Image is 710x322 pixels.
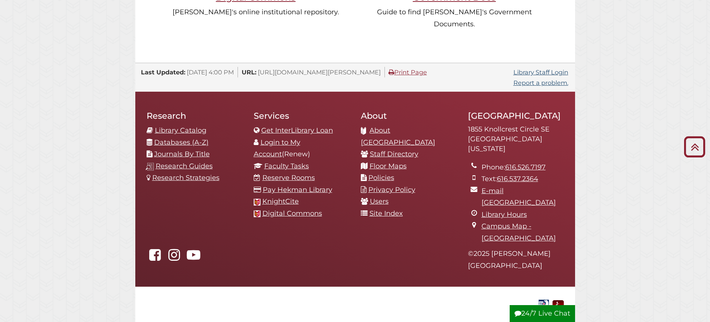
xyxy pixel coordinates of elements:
a: Policies [368,174,394,182]
img: Disability Assistance [553,299,564,310]
a: Hekman Library on Facebook [147,253,164,262]
a: Library Hours [481,210,527,219]
a: Privacy Policy [368,186,415,194]
li: Phone: [481,162,564,174]
a: Disability Assistance [553,299,564,308]
p: Guide to find [PERSON_NAME]'s Government Documents. [369,6,539,30]
i: Print Page [389,69,394,75]
p: [PERSON_NAME]'s online institutional repository. [171,6,341,18]
span: URL: [242,68,256,76]
a: Floor Maps [369,162,407,170]
a: Login to My Account [254,138,300,159]
a: Users [370,197,389,206]
a: Print Page [389,68,427,76]
a: Databases (A-Z) [154,138,209,147]
a: Get InterLibrary Loan [261,126,333,135]
address: 1855 Knollcrest Circle SE [GEOGRAPHIC_DATA][US_STATE] [468,125,564,154]
a: E-mail [GEOGRAPHIC_DATA] [481,187,556,207]
p: © 2025 [PERSON_NAME][GEOGRAPHIC_DATA] [468,248,564,272]
a: 616.537.2364 [497,175,538,183]
a: Journals By Title [154,150,210,158]
a: Research Guides [156,162,213,170]
a: hekmanlibrary on Instagram [166,253,183,262]
span: Last Updated: [141,68,185,76]
a: Research Strategies [152,174,220,182]
a: Report a problem. [513,79,568,86]
a: Government Documents Federal Depository Library [537,299,551,308]
a: 616.526.7197 [505,163,546,171]
a: Digital Commons [262,209,322,218]
img: Government Documents Federal Depository Library [537,299,551,310]
a: Library Catalog [155,126,206,135]
a: Hekman Library on YouTube [185,253,202,262]
h2: Research [147,110,242,121]
img: Calvin favicon logo [254,199,260,206]
img: research-guides-icon-white_37x37.png [146,163,154,171]
h2: [GEOGRAPHIC_DATA] [468,110,564,121]
h2: About [361,110,457,121]
img: Calvin favicon logo [254,210,260,217]
a: About [GEOGRAPHIC_DATA] [361,126,435,147]
a: Pay Hekman Library [263,186,332,194]
a: Site Index [369,209,403,218]
li: Text: [481,173,564,185]
span: [DATE] 4:00 PM [187,68,234,76]
span: [URL][DOMAIN_NAME][PERSON_NAME] [258,68,381,76]
a: Faculty Tasks [264,162,309,170]
a: Staff Directory [370,150,418,158]
h2: Services [254,110,350,121]
a: Back to Top [681,141,708,153]
a: KnightCite [262,197,299,206]
a: Campus Map - [GEOGRAPHIC_DATA] [481,222,556,242]
a: Reserve Rooms [262,174,315,182]
li: (Renew) [254,137,350,160]
a: Library Staff Login [513,68,568,76]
